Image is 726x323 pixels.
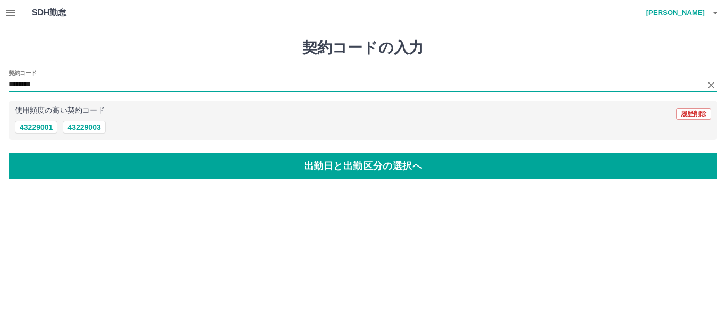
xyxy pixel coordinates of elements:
[9,153,717,179] button: 出勤日と出勤区分の選択へ
[15,121,57,134] button: 43229001
[15,107,105,114] p: 使用頻度の高い契約コード
[9,69,37,77] h2: 契約コード
[9,39,717,57] h1: 契約コードの入力
[63,121,105,134] button: 43229003
[676,108,711,120] button: 履歴削除
[704,78,719,93] button: Clear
